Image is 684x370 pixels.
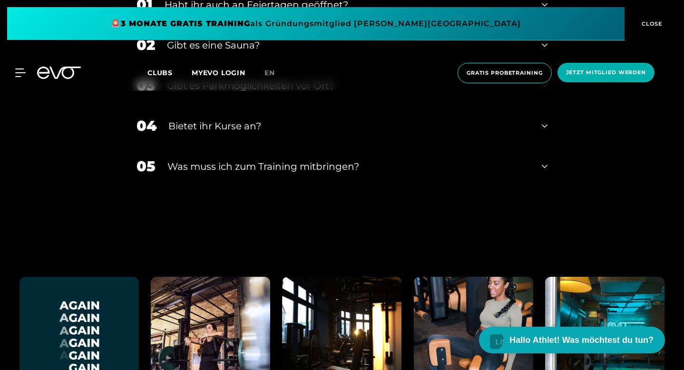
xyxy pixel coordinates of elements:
[625,7,677,40] button: CLOSE
[455,63,555,83] a: Gratis Probetraining
[479,327,665,353] button: Hallo Athlet! Was möchtest du tun?
[264,68,275,77] span: en
[264,68,286,78] a: en
[147,68,192,77] a: Clubs
[467,69,543,77] span: Gratis Probetraining
[167,159,530,174] div: Was muss ich zum Training mitbringen?
[509,334,654,347] span: Hallo Athlet! Was möchtest du tun?
[137,115,156,136] div: 04
[555,63,657,83] a: Jetzt Mitglied werden
[168,119,530,133] div: Bietet ihr Kurse an?
[639,19,663,28] span: CLOSE
[192,68,245,77] a: MYEVO LOGIN
[147,68,173,77] span: Clubs
[137,156,156,177] div: 05
[566,68,646,77] span: Jetzt Mitglied werden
